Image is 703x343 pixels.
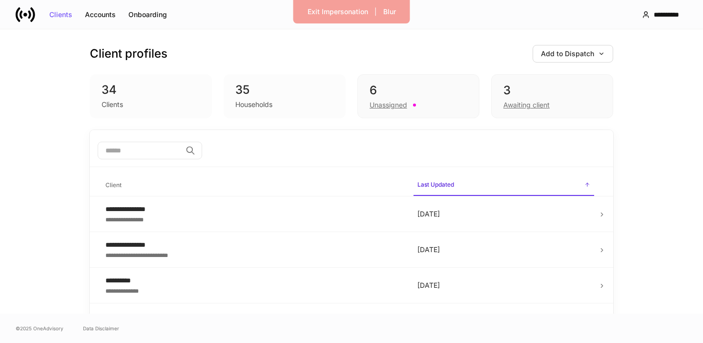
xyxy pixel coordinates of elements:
[417,280,590,290] p: [DATE]
[49,11,72,18] div: Clients
[357,74,479,118] div: 6Unassigned
[301,4,374,20] button: Exit Impersonation
[417,209,590,219] p: [DATE]
[102,82,200,98] div: 34
[541,50,605,57] div: Add to Dispatch
[417,245,590,255] p: [DATE]
[43,7,79,22] button: Clients
[105,180,122,190] h6: Client
[414,175,594,196] span: Last Updated
[16,324,63,332] span: © 2025 OneAdvisory
[503,83,601,98] div: 3
[79,7,122,22] button: Accounts
[377,4,402,20] button: Blur
[235,82,334,98] div: 35
[83,324,119,332] a: Data Disclaimer
[102,100,123,109] div: Clients
[370,83,467,98] div: 6
[503,100,550,110] div: Awaiting client
[235,100,272,109] div: Households
[383,8,396,15] div: Blur
[370,100,407,110] div: Unassigned
[417,180,454,189] h6: Last Updated
[102,175,406,195] span: Client
[122,7,173,22] button: Onboarding
[491,74,613,118] div: 3Awaiting client
[128,11,167,18] div: Onboarding
[308,8,368,15] div: Exit Impersonation
[90,46,167,62] h3: Client profiles
[533,45,613,63] button: Add to Dispatch
[85,11,116,18] div: Accounts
